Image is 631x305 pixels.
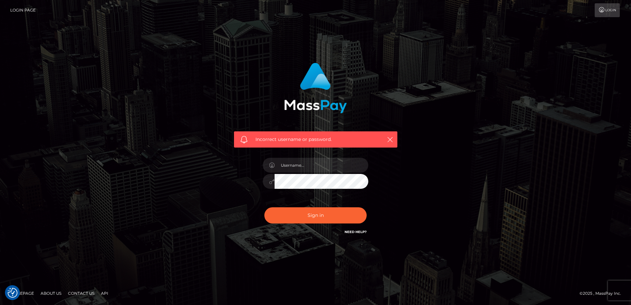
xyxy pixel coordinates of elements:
[255,136,376,143] span: Incorrect username or password.
[595,3,620,17] a: Login
[345,230,367,234] a: Need Help?
[275,158,368,173] input: Username...
[10,3,36,17] a: Login Page
[65,288,97,298] a: Contact Us
[98,288,111,298] a: API
[38,288,64,298] a: About Us
[8,288,17,298] img: Revisit consent button
[284,63,347,113] img: MassPay Login
[264,207,367,223] button: Sign in
[8,288,17,298] button: Consent Preferences
[7,288,37,298] a: Homepage
[580,290,626,297] div: © 2025 , MassPay Inc.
